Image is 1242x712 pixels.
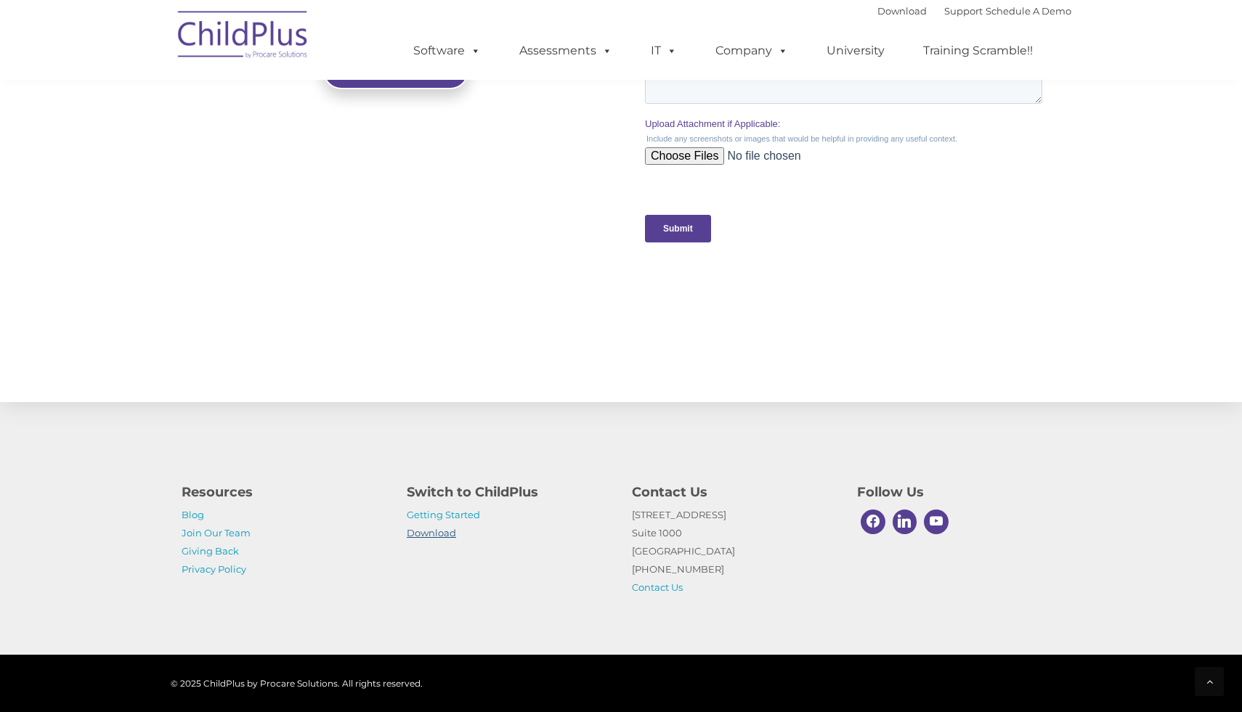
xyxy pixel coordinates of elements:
[909,36,1047,65] a: Training Scramble!!
[171,1,316,73] img: ChildPlus by Procare Solutions
[202,96,246,107] span: Last name
[986,5,1071,17] a: Schedule A Demo
[407,482,610,502] h4: Switch to ChildPlus
[889,506,921,538] a: Linkedin
[182,545,239,557] a: Giving Back
[399,36,495,65] a: Software
[877,5,1071,17] font: |
[857,482,1060,502] h4: Follow Us
[944,5,983,17] a: Support
[182,527,251,539] a: Join Our Team
[407,527,456,539] a: Download
[202,155,264,166] span: Phone number
[171,678,423,689] span: © 2025 ChildPlus by Procare Solutions. All rights reserved.
[632,581,683,593] a: Contact Us
[857,506,889,538] a: Facebook
[632,482,835,502] h4: Contact Us
[407,509,480,520] a: Getting Started
[920,506,952,538] a: Youtube
[182,509,204,520] a: Blog
[636,36,691,65] a: IT
[877,5,927,17] a: Download
[632,506,835,597] p: [STREET_ADDRESS] Suite 1000 [GEOGRAPHIC_DATA] [PHONE_NUMBER]
[182,482,385,502] h4: Resources
[182,563,246,575] a: Privacy Policy
[701,36,803,65] a: Company
[812,36,899,65] a: University
[505,36,627,65] a: Assessments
